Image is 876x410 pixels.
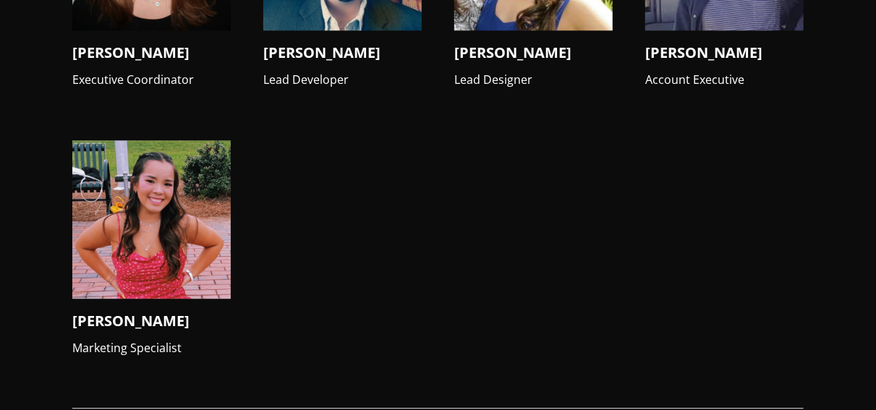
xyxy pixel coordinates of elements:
[263,71,422,90] p: Lead Developer
[454,71,613,90] p: Lead Designer
[645,42,804,64] h4: [PERSON_NAME]
[263,42,422,64] h4: [PERSON_NAME]
[645,71,804,90] p: Account Executive
[804,341,876,410] iframe: Chat Widget
[72,71,231,90] p: Executive Coordinator
[454,42,613,64] h4: [PERSON_NAME]
[72,42,231,64] h4: [PERSON_NAME]
[72,140,231,299] img: About us
[72,310,231,332] h4: [PERSON_NAME]
[72,339,231,358] p: Marketing Specialist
